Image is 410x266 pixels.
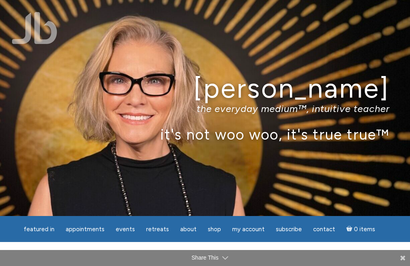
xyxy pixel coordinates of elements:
span: About [180,226,197,233]
a: featured in [19,222,59,237]
a: My Account [227,222,269,237]
span: Retreats [146,226,169,233]
span: Shop [208,226,221,233]
span: Appointments [66,226,105,233]
span: Events [116,226,135,233]
a: About [175,222,201,237]
span: Contact [313,226,335,233]
img: Jamie Butler. The Everyday Medium [12,12,57,44]
p: the everyday medium™, intuitive teacher [20,103,390,114]
span: Subscribe [276,226,302,233]
a: Cart0 items [342,221,380,237]
a: Events [111,222,140,237]
span: featured in [24,226,54,233]
a: Subscribe [271,222,307,237]
a: Appointments [61,222,109,237]
p: it's not woo woo, it's true true™ [20,126,390,143]
a: Retreats [141,222,174,237]
span: 0 items [354,226,375,232]
a: Contact [308,222,340,237]
a: Shop [203,222,226,237]
i: Cart [346,226,354,233]
span: My Account [232,226,265,233]
h1: [PERSON_NAME] [20,73,390,103]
